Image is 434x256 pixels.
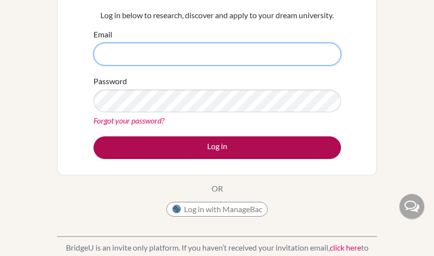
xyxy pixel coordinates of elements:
[23,7,43,16] span: Help
[330,243,361,252] a: click here
[93,136,341,159] button: Log in
[93,9,341,21] p: Log in below to research, discover and apply to your dream university.
[93,75,127,87] label: Password
[93,29,112,40] label: Email
[166,202,268,217] button: Log in with ManageBac
[212,183,223,194] p: OR
[93,116,164,125] a: Forgot your password?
